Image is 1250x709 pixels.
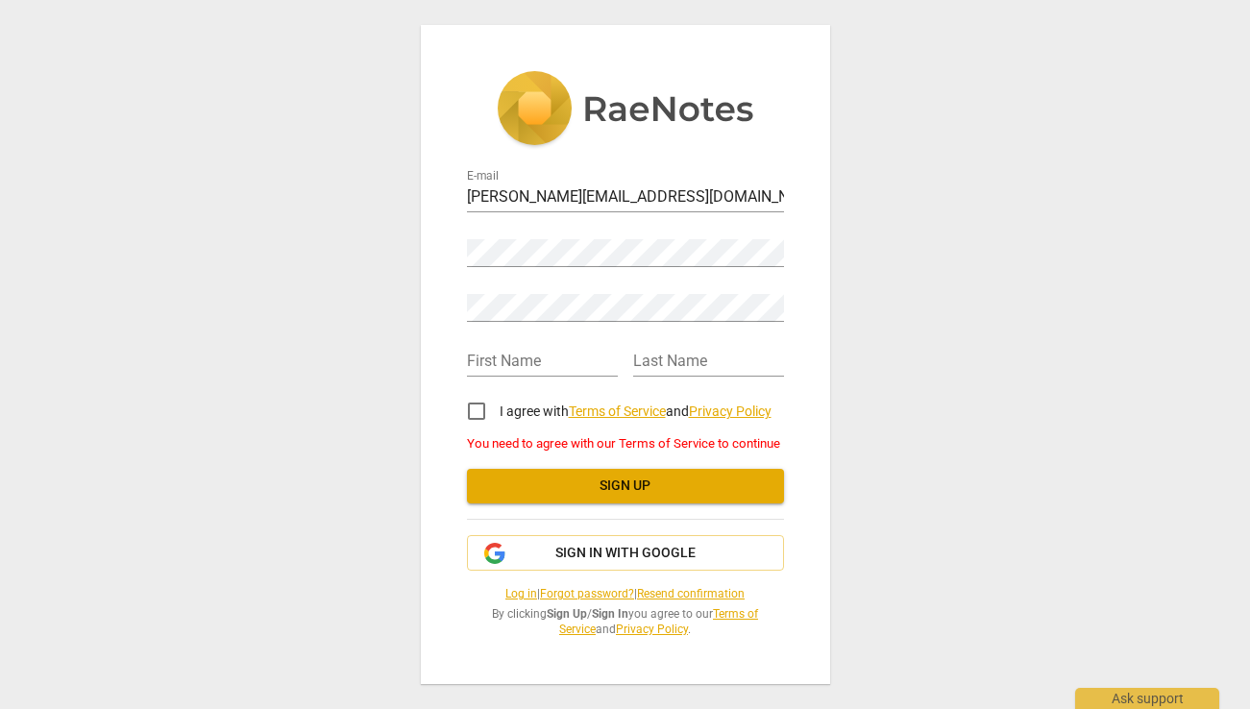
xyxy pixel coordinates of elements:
[497,71,754,150] img: 5ac2273c67554f335776073100b6d88f.svg
[559,607,758,637] a: Terms of Service
[467,606,784,638] span: By clicking / you agree to our and .
[616,623,688,636] a: Privacy Policy
[555,544,696,563] span: Sign in with Google
[482,477,769,496] span: Sign up
[540,587,634,600] a: Forgot password?
[592,607,628,621] b: Sign In
[467,469,784,503] button: Sign up
[505,587,537,600] a: Log in
[500,403,772,419] span: I agree with and
[467,434,784,452] p: You need to agree with our Terms of Service to continue
[467,535,784,572] button: Sign in with Google
[689,403,772,419] a: Privacy Policy
[467,586,784,602] span: | |
[569,403,666,419] a: Terms of Service
[467,171,499,183] label: E-mail
[547,607,587,621] b: Sign Up
[637,587,745,600] a: Resend confirmation
[1075,688,1219,709] div: Ask support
